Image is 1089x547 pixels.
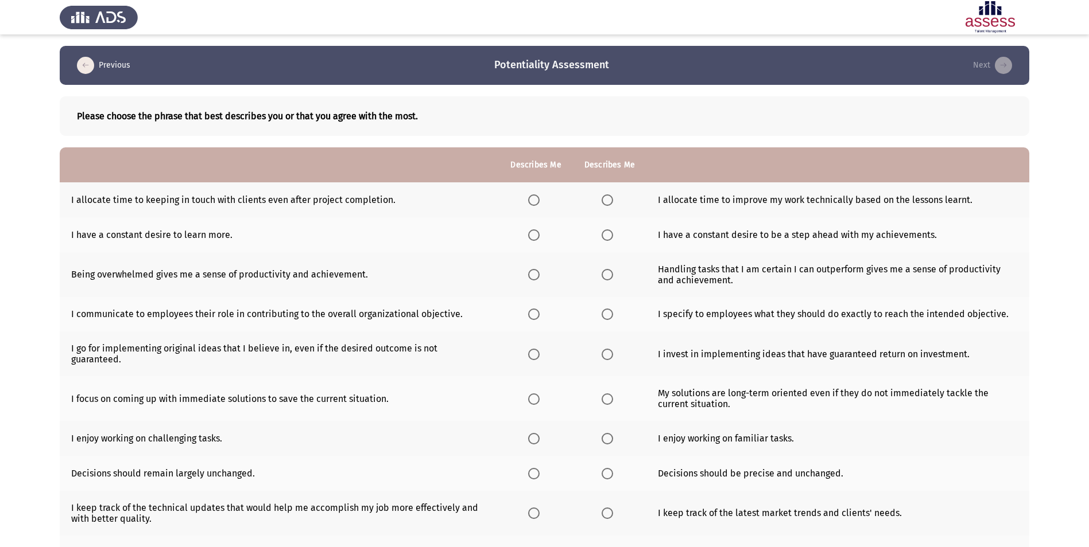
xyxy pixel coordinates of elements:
mat-radio-group: Select an option [602,308,618,319]
button: check the missing [970,56,1016,75]
mat-radio-group: Select an option [602,393,618,404]
mat-radio-group: Select an option [528,507,544,518]
img: Assess Talent Management logo [60,1,138,33]
td: I focus on coming up with immediate solutions to save the current situation. [60,376,499,421]
td: I communicate to employees their role in contributing to the overall organizational objective. [60,297,499,332]
td: I enjoy working on familiar tasks. [646,421,1029,456]
mat-radio-group: Select an option [602,229,618,240]
td: Being overwhelmed gives me a sense of productivity and achievement. [60,252,499,297]
td: Decisions should remain largely unchanged. [60,456,499,491]
mat-radio-group: Select an option [528,268,544,279]
button: load previous page [73,56,134,75]
mat-radio-group: Select an option [602,467,618,478]
th: Describes Me [499,147,572,182]
mat-radio-group: Select an option [528,393,544,404]
mat-radio-group: Select an option [528,308,544,319]
td: I keep track of the latest market trends and clients' needs. [646,491,1029,536]
td: I allocate time to keeping in touch with clients even after project completion. [60,182,499,217]
td: Decisions should be precise and unchanged. [646,456,1029,491]
td: Handling tasks that I am certain I can outperform gives me a sense of productivity and achievement. [646,252,1029,297]
mat-radio-group: Select an option [602,268,618,279]
td: I enjoy working on challenging tasks. [60,421,499,456]
mat-radio-group: Select an option [528,467,544,478]
mat-radio-group: Select an option [528,432,544,443]
td: I keep track of the technical updates that would help me accomplish my job more effectively and w... [60,491,499,536]
mat-radio-group: Select an option [528,194,544,205]
h3: Potentiality Assessment [494,58,609,72]
th: Describes Me [573,147,646,182]
td: I go for implementing original ideas that I believe in, even if the desired outcome is not guaran... [60,331,499,376]
mat-radio-group: Select an option [602,194,618,205]
td: I have a constant desire to learn more. [60,217,499,252]
td: My solutions are long-term oriented even if they do not immediately tackle the current situation. [646,376,1029,421]
mat-radio-group: Select an option [602,348,618,359]
mat-radio-group: Select an option [602,507,618,518]
b: Please choose the phrase that best describes you or that you agree with the most. [77,111,1012,122]
td: I have a constant desire to be a step ahead with my achievements. [646,217,1029,252]
mat-radio-group: Select an option [528,229,544,240]
mat-radio-group: Select an option [602,432,618,443]
td: I allocate time to improve my work technically based on the lessons learnt. [646,182,1029,217]
img: Assessment logo of Potentiality Assessment R2 (EN/AR) [951,1,1029,33]
mat-radio-group: Select an option [528,348,544,359]
td: I specify to employees what they should do exactly to reach the intended objective. [646,297,1029,332]
td: I invest in implementing ideas that have guaranteed return on investment. [646,331,1029,376]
